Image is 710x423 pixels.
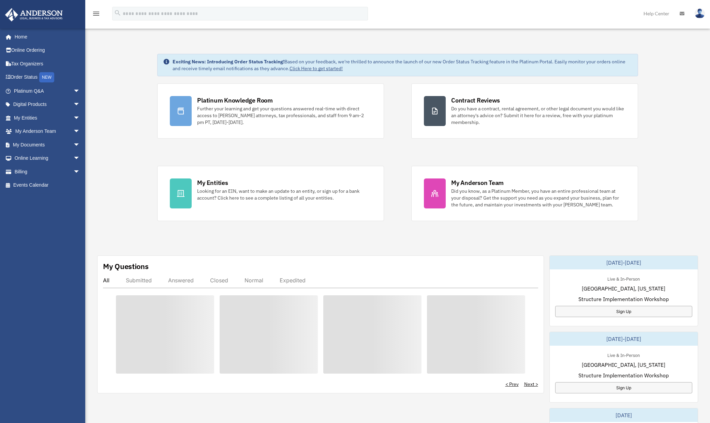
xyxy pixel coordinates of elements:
div: Did you know, as a Platinum Member, you have an entire professional team at your disposal? Get th... [451,188,625,208]
a: Platinum Knowledge Room Further your learning and get your questions answered real-time with dire... [157,83,384,139]
a: My Anderson Teamarrow_drop_down [5,125,90,138]
i: search [114,9,121,17]
div: Platinum Knowledge Room [197,96,273,105]
a: My Anderson Team Did you know, as a Platinum Member, you have an entire professional team at your... [411,166,638,221]
div: [DATE]-[DATE] [550,256,698,269]
strong: Exciting News: Introducing Order Status Tracking! [173,59,284,65]
a: My Documentsarrow_drop_down [5,138,90,152]
a: Tax Organizers [5,57,90,70]
div: My Questions [103,261,149,271]
a: Sign Up [555,306,693,317]
img: User Pic [695,9,705,18]
span: Structure Implementation Workshop [578,371,669,379]
a: Next > [524,381,538,388]
span: [GEOGRAPHIC_DATA], [US_STATE] [582,284,665,293]
div: [DATE] [550,408,698,422]
a: Digital Productsarrow_drop_down [5,98,90,111]
div: Contract Reviews [451,96,500,105]
a: Billingarrow_drop_down [5,165,90,178]
span: arrow_drop_down [73,125,87,139]
div: Submitted [126,277,152,284]
div: Normal [245,277,263,284]
div: Looking for an EIN, want to make an update to an entity, or sign up for a bank account? Click her... [197,188,371,201]
div: Further your learning and get your questions answered real-time with direct access to [PERSON_NAM... [197,105,371,126]
div: Closed [210,277,228,284]
a: < Prev [505,381,519,388]
div: Live & In-Person [602,275,645,282]
span: arrow_drop_down [73,138,87,152]
div: NEW [39,72,54,82]
span: arrow_drop_down [73,152,87,166]
span: arrow_drop_down [73,111,87,125]
a: My Entities Looking for an EIN, want to make an update to an entity, or sign up for a bank accoun... [157,166,384,221]
a: Online Ordering [5,44,90,57]
div: Answered [168,277,194,284]
a: Platinum Q&Aarrow_drop_down [5,84,90,98]
span: Structure Implementation Workshop [578,295,669,303]
a: Events Calendar [5,178,90,192]
a: Contract Reviews Do you have a contract, rental agreement, or other legal document you would like... [411,83,638,139]
i: menu [92,10,100,18]
span: [GEOGRAPHIC_DATA], [US_STATE] [582,361,665,369]
a: Online Learningarrow_drop_down [5,152,90,165]
span: arrow_drop_down [73,98,87,112]
a: Sign Up [555,382,693,393]
img: Anderson Advisors Platinum Portal [3,8,65,21]
a: menu [92,12,100,18]
div: Live & In-Person [602,351,645,358]
div: My Anderson Team [451,178,504,187]
div: Do you have a contract, rental agreement, or other legal document you would like an attorney's ad... [451,105,625,126]
a: Home [5,30,87,44]
a: Click Here to get started! [290,65,343,72]
a: My Entitiesarrow_drop_down [5,111,90,125]
div: Based on your feedback, we're thrilled to announce the launch of our new Order Status Tracking fe... [173,58,632,72]
div: Expedited [280,277,306,284]
a: Order StatusNEW [5,70,90,84]
div: My Entities [197,178,228,187]
span: arrow_drop_down [73,165,87,179]
div: All [103,277,109,284]
div: [DATE]-[DATE] [550,332,698,346]
span: arrow_drop_down [73,84,87,98]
